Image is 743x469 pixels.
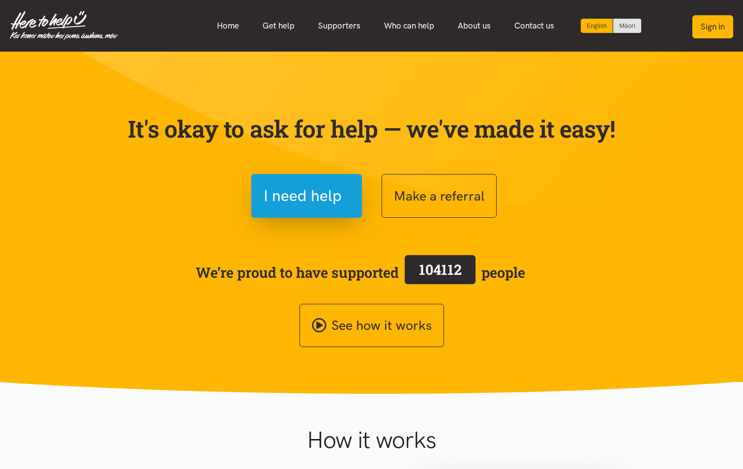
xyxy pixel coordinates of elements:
span: We’re proud to have supported people [196,253,525,292]
div: Current language [581,19,613,33]
a: See how it works [299,304,444,348]
a: About us [446,15,503,36]
span: I need help [264,183,342,208]
a: Supporters [306,15,372,36]
div: Language toggle [581,19,642,33]
a: Get help [251,15,306,36]
button: Make a referral [382,174,497,218]
button: I need help [251,174,362,218]
span: 104112 [419,260,462,279]
a: 104112 [399,253,481,292]
p: It's okay to ask for help — we've made it easy! [126,115,618,143]
button: Sign in [692,15,733,38]
img: Home [10,11,118,40]
a: Home [205,15,251,36]
h1: How it works [211,426,532,454]
a: Contact us [503,15,566,36]
a: Switch to Te Reo Māori [613,19,641,33]
a: Who can help [372,15,446,36]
